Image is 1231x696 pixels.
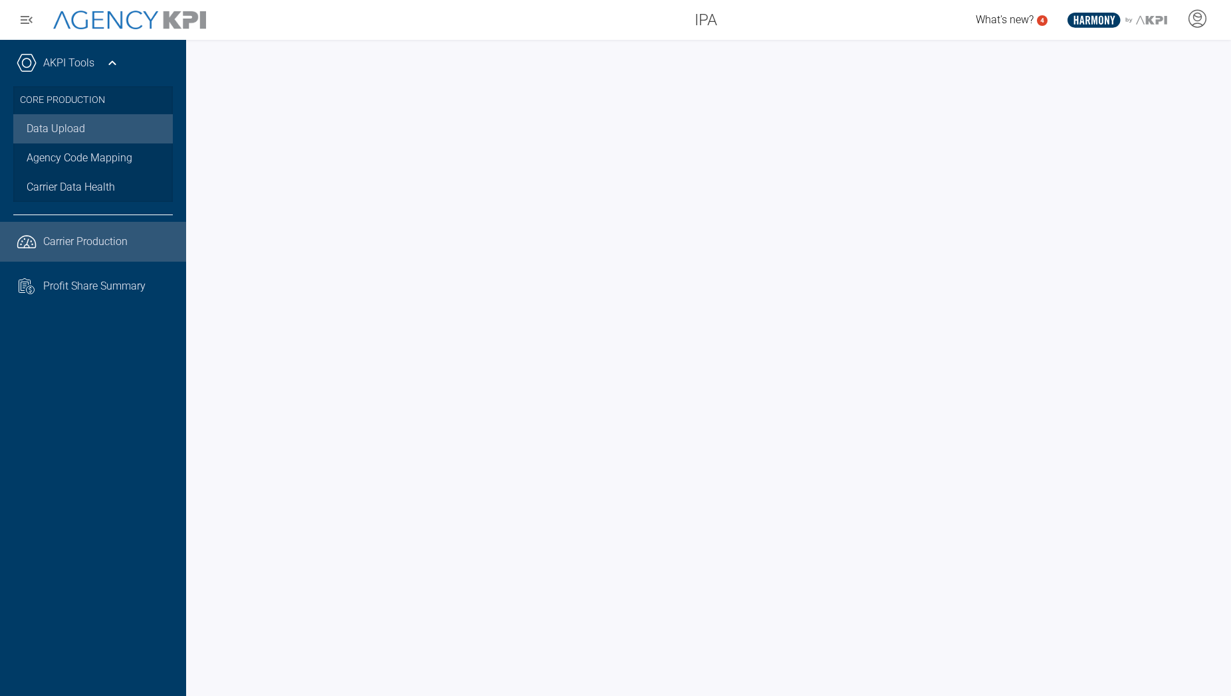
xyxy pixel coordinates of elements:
[695,8,717,32] span: IPA
[43,55,94,71] a: AKPI Tools
[13,173,173,202] a: Carrier Data Health
[13,114,173,143] a: Data Upload
[1037,15,1048,26] a: 4
[20,86,166,114] h3: Core Production
[43,234,128,250] span: Carrier Production
[27,179,115,195] span: Carrier Data Health
[976,13,1034,26] span: What's new?
[53,11,206,30] img: AgencyKPI
[43,278,146,294] span: Profit Share Summary
[13,143,173,173] a: Agency Code Mapping
[1040,17,1044,24] text: 4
